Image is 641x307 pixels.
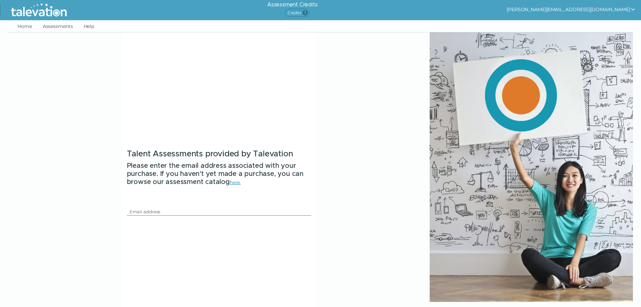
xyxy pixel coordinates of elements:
a: Assessments [41,20,74,32]
h6: Assessment Credits [267,1,317,9]
input: Email address [127,208,303,216]
img: Talevation_Logo_Transparent_white.png [8,2,70,19]
button: show user actions [507,5,636,13]
a: here. [230,180,241,185]
h3: Talent Assessments provided by Talevation [127,148,311,159]
h5: Please enter the email address associated with your purchase. If you haven't yet made a purchase,... [127,162,311,186]
img: login.jpg [430,32,633,302]
a: Home [16,20,33,32]
span: Credits [285,9,309,17]
a: Help [82,20,96,32]
span: 1 [302,10,308,16]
